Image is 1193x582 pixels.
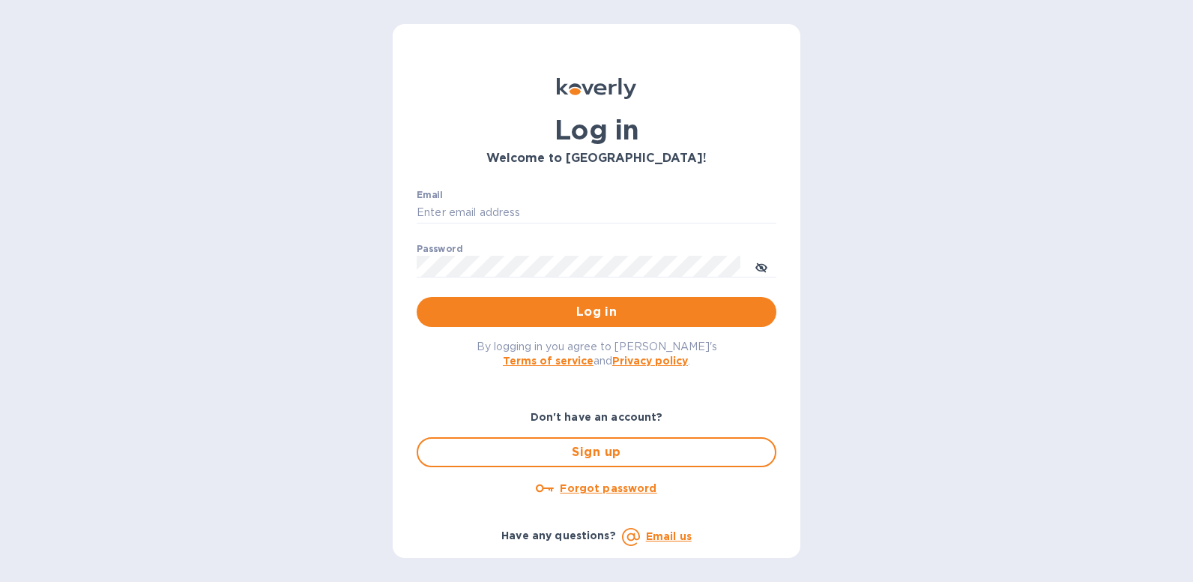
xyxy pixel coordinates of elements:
[477,340,717,367] span: By logging in you agree to [PERSON_NAME]'s and .
[557,78,636,99] img: Koverly
[417,190,443,199] label: Email
[430,443,763,461] span: Sign up
[417,244,462,253] label: Password
[503,355,594,367] a: Terms of service
[560,482,656,494] u: Forgot password
[531,411,663,423] b: Don't have an account?
[417,202,776,224] input: Enter email address
[501,529,616,541] b: Have any questions?
[646,530,692,542] a: Email us
[429,303,764,321] span: Log in
[417,437,776,467] button: Sign up
[417,297,776,327] button: Log in
[746,251,776,281] button: toggle password visibility
[417,151,776,166] h3: Welcome to [GEOGRAPHIC_DATA]!
[612,355,688,367] a: Privacy policy
[417,114,776,145] h1: Log in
